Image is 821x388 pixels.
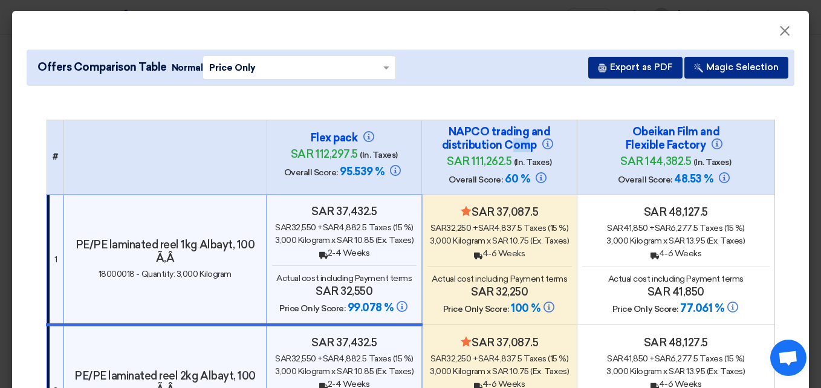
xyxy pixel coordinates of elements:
span: Actual cost including Payment terms [276,273,412,283]
span: sar 13.95 [669,366,705,377]
button: Export as PDF [588,57,683,79]
span: 18000018 - Quantity: 3,000 Kilogram [99,269,232,279]
span: Kilogram x [630,366,667,377]
span: Kilogram x [453,236,490,246]
span: (Ex. Taxes) [530,236,569,246]
div: 4-6 Weeks [582,247,770,260]
span: sar 10.75 [492,366,529,377]
span: sar 10.85 [337,235,374,245]
span: 99.078 % [348,301,394,314]
span: 3,000 [275,366,297,377]
h4: sar 37,087.5 [427,336,572,349]
span: Actual cost including Payment terms [432,274,567,284]
span: sar [655,354,671,364]
div: 4-6 Weeks [427,247,572,260]
span: (Ex. Taxes) [530,366,569,377]
h4: sar 32,250 [427,285,572,299]
div: 32,250 + 4,837.5 Taxes (15 %) [427,352,572,365]
span: Overall Score: [618,175,672,185]
span: Normal [172,61,203,74]
h4: Obeikan Film and Flexible Factory [615,125,736,152]
span: sar [607,354,623,364]
span: sar [323,354,339,364]
div: 32,250 + 4,837.5 Taxes (15 %) [427,222,572,234]
td: 1 [47,195,63,325]
th: # [47,120,63,195]
span: sar [275,354,291,364]
span: Kilogram x [298,366,336,377]
span: 3,000 [606,236,628,246]
span: Kilogram x [630,236,667,246]
span: sar [275,222,291,233]
span: sar [478,354,495,364]
h4: NAPCO trading and distribution Comp [439,125,560,152]
h4: sar 37,432.5 [272,336,416,349]
span: sar [478,223,495,233]
span: 48.53 % [674,172,713,186]
span: (In. Taxes) [360,150,398,160]
span: Kilogram x [453,366,490,377]
span: sar 10.75 [492,236,529,246]
div: 41,850 + 6,277.5 Taxes (15 %) [582,352,770,365]
h4: sar 41,850 [582,285,770,299]
div: 32,550 + 4,882.5 Taxes (15 %) [272,352,416,365]
button: Magic Selection [684,57,788,79]
span: 3,000 [275,235,297,245]
span: Price Only Score: [443,304,509,314]
h4: sar 37,087.5 [427,205,572,219]
span: sar 144,382.5 [620,155,691,168]
span: sar [607,223,623,233]
span: Offers Comparison Table [37,59,167,76]
span: 60 % [505,172,530,186]
span: 77.061 % [680,302,724,315]
span: Actual cost including Payment terms [608,274,744,284]
span: sar 112,297.5 [291,147,358,161]
span: 3,000 [430,366,452,377]
span: × [779,22,791,46]
span: sar 111,262.5 [447,155,511,168]
span: Kilogram x [298,235,336,245]
div: 2-4 Weeks [272,247,416,259]
h4: PE/PE laminated reel 1kg Albayt, 100 Ã‚Â [69,238,262,265]
span: Overall Score: [284,167,338,178]
span: sar [655,223,671,233]
span: Price Only Score: [612,304,678,314]
div: 32,550 + 4,882.5 Taxes (15 %) [272,221,416,234]
span: sar [430,223,447,233]
span: 95.539 % [340,165,384,178]
h4: sar 48,127.5 [582,205,770,219]
div: Open chat [770,340,806,376]
span: sar [323,222,339,233]
h4: Flex pack [284,131,404,144]
span: 3,000 [606,366,628,377]
span: 3,000 [430,236,452,246]
span: (Ex. Taxes) [375,235,414,245]
span: Price Only Score: [279,303,345,314]
span: sar [430,354,447,364]
div: 41,850 + 6,277.5 Taxes (15 %) [582,222,770,234]
span: (In. Taxes) [514,157,552,167]
span: (Ex. Taxes) [707,366,745,377]
span: Overall Score: [449,175,502,185]
h4: sar 48,127.5 [582,336,770,349]
h4: sar 37,432.5 [272,205,416,218]
h4: sar 32,550 [272,285,416,298]
span: (Ex. Taxes) [707,236,745,246]
span: 100 % [511,302,540,315]
span: sar 13.95 [669,236,705,246]
span: sar 10.85 [337,366,374,377]
span: (In. Taxes) [693,157,732,167]
span: (Ex. Taxes) [375,366,414,377]
button: Close [769,19,800,44]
